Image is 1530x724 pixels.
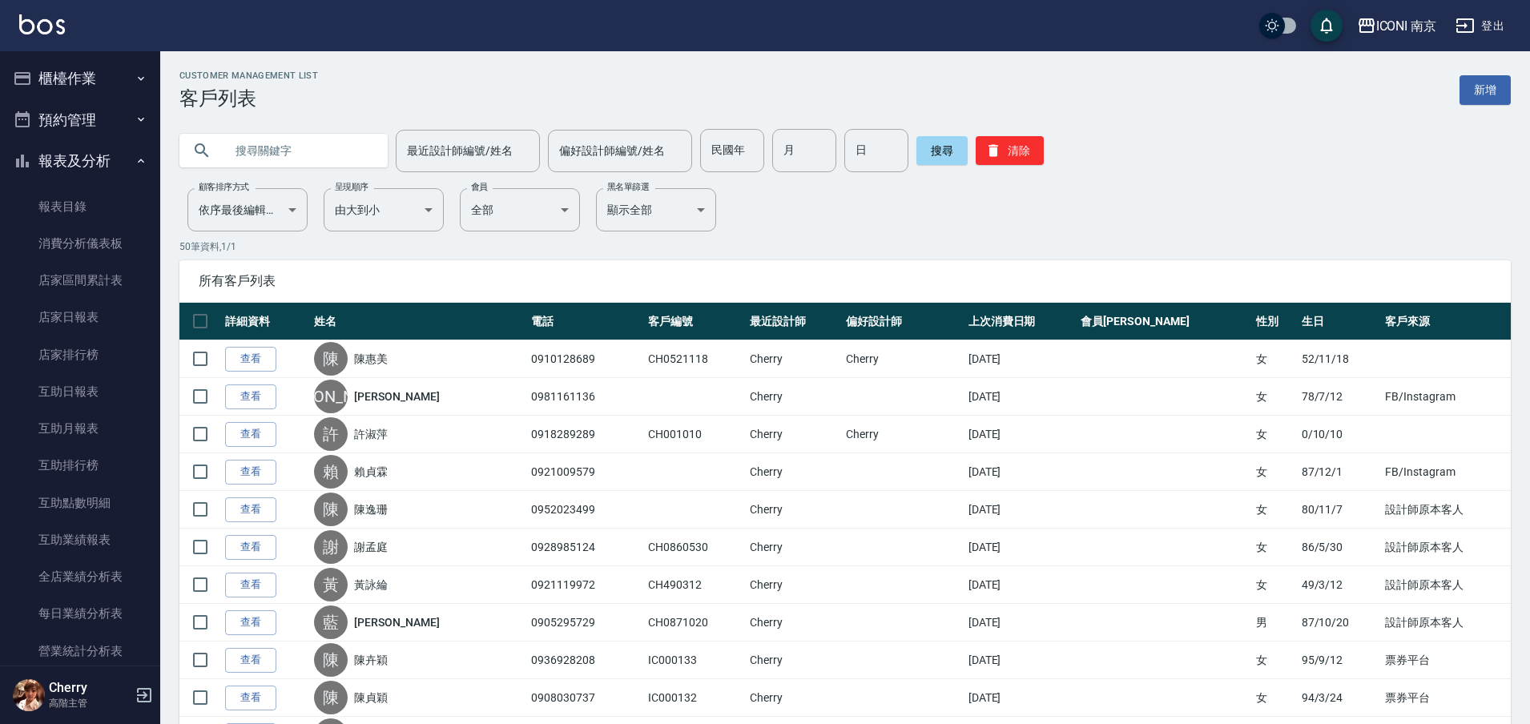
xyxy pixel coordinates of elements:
[1252,566,1298,604] td: 女
[527,416,644,453] td: 0918289289
[6,188,154,225] a: 報表目錄
[49,696,131,710] p: 高階主管
[746,679,842,717] td: Cherry
[1298,679,1382,717] td: 94/3/24
[1311,10,1343,42] button: save
[527,679,644,717] td: 0908030737
[964,303,1077,340] th: 上次消費日期
[644,416,746,453] td: CH001010
[225,347,276,372] a: 查看
[746,416,842,453] td: Cherry
[225,535,276,560] a: 查看
[314,568,348,601] div: 黃
[225,610,276,635] a: 查看
[6,262,154,299] a: 店家區間累計表
[179,239,1511,254] p: 50 筆資料, 1 / 1
[964,642,1077,679] td: [DATE]
[49,680,131,696] h5: Cherry
[964,529,1077,566] td: [DATE]
[6,99,154,141] button: 預約管理
[1381,453,1511,491] td: FB/Instagram
[1252,642,1298,679] td: 女
[354,539,388,555] a: 謝孟庭
[324,188,444,231] div: 由大到小
[1460,75,1511,105] a: 新增
[746,453,842,491] td: Cherry
[6,595,154,632] a: 每日業績分析表
[644,642,746,679] td: IC000133
[964,604,1077,642] td: [DATE]
[1381,378,1511,416] td: FB/Instagram
[746,642,842,679] td: Cherry
[6,558,154,595] a: 全店業績分析表
[314,493,348,526] div: 陳
[527,378,644,416] td: 0981161136
[1381,679,1511,717] td: 票券平台
[310,303,527,340] th: 姓名
[354,690,388,706] a: 陳貞穎
[460,188,580,231] div: 全部
[607,181,649,193] label: 黑名單篩選
[1298,604,1382,642] td: 87/10/20
[746,529,842,566] td: Cherry
[1252,529,1298,566] td: 女
[354,464,388,480] a: 賴貞霖
[746,378,842,416] td: Cherry
[199,181,249,193] label: 顧客排序方式
[1252,416,1298,453] td: 女
[964,340,1077,378] td: [DATE]
[527,491,644,529] td: 0952023499
[1381,529,1511,566] td: 設計師原本客人
[199,273,1492,289] span: 所有客戶列表
[644,604,746,642] td: CH0871020
[6,633,154,670] a: 營業統計分析表
[644,340,746,378] td: CH0521118
[1298,642,1382,679] td: 95/9/12
[1381,604,1511,642] td: 設計師原本客人
[6,410,154,447] a: 互助月報表
[842,303,964,340] th: 偏好設計師
[1381,491,1511,529] td: 設計師原本客人
[1298,529,1382,566] td: 86/5/30
[527,340,644,378] td: 0910128689
[1449,11,1511,41] button: 登出
[225,422,276,447] a: 查看
[1298,491,1382,529] td: 80/11/7
[6,58,154,99] button: 櫃檯作業
[314,380,348,413] div: [PERSON_NAME]
[6,485,154,521] a: 互助點數明細
[314,455,348,489] div: 賴
[527,566,644,604] td: 0921119972
[19,14,65,34] img: Logo
[644,529,746,566] td: CH0860530
[1298,453,1382,491] td: 87/12/1
[964,491,1077,529] td: [DATE]
[354,501,388,517] a: 陳逸珊
[225,384,276,409] a: 查看
[354,652,388,668] a: 陳卉穎
[1298,340,1382,378] td: 52/11/18
[1298,566,1382,604] td: 49/3/12
[6,447,154,484] a: 互助排行榜
[527,453,644,491] td: 0921009579
[964,416,1077,453] td: [DATE]
[6,373,154,410] a: 互助日報表
[1252,303,1298,340] th: 性別
[842,340,964,378] td: Cherry
[225,460,276,485] a: 查看
[1298,303,1382,340] th: 生日
[1252,453,1298,491] td: 女
[354,351,388,367] a: 陳惠美
[6,225,154,262] a: 消費分析儀表板
[354,426,388,442] a: 許淑萍
[746,566,842,604] td: Cherry
[224,129,375,172] input: 搜尋關鍵字
[354,577,388,593] a: 黃詠綸
[964,566,1077,604] td: [DATE]
[746,491,842,529] td: Cherry
[225,686,276,710] a: 查看
[314,605,348,639] div: 藍
[527,529,644,566] td: 0928985124
[1381,642,1511,679] td: 票券平台
[187,188,308,231] div: 依序最後編輯時間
